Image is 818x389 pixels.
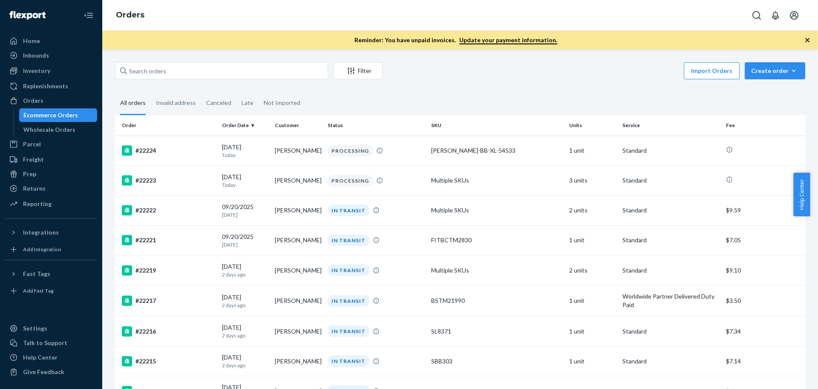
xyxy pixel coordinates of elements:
[80,7,97,24] button: Close Navigation
[566,115,619,136] th: Units
[428,115,566,136] th: SKU
[793,173,810,216] button: Help Center
[5,64,97,78] a: Inventory
[23,353,58,362] div: Help Center
[23,270,50,278] div: Fast Tags
[23,184,46,193] div: Returns
[122,296,215,306] div: #22217
[222,293,268,309] div: [DATE]
[222,332,268,339] p: 2 days ago
[264,92,300,114] div: Not Imported
[23,82,68,90] div: Replenishments
[328,325,369,337] div: IN TRANSIT
[222,173,268,189] div: [DATE]
[271,255,324,285] td: [PERSON_NAME]
[5,267,97,281] button: Fast Tags
[271,225,324,255] td: [PERSON_NAME]
[115,62,328,79] input: Search orders
[566,195,619,225] td: 2 units
[271,136,324,165] td: [PERSON_NAME]
[622,236,719,244] p: Standard
[23,200,52,208] div: Reporting
[622,327,719,336] p: Standard
[566,165,619,195] td: 3 units
[5,284,97,298] a: Add Fast Tag
[5,197,97,211] a: Reporting
[122,356,215,366] div: #22215
[431,357,562,366] div: SBB303
[19,108,98,122] a: Ecommerce Orders
[122,205,215,215] div: #22222
[748,7,765,24] button: Open Search Box
[222,203,268,218] div: 09/20/2025
[23,140,41,148] div: Parcel
[622,357,719,366] p: Standard
[222,323,268,339] div: [DATE]
[723,255,805,285] td: $9.10
[156,92,196,114] div: Invalid address
[334,67,382,75] div: Filter
[459,36,557,44] a: Update your payment information.
[242,92,253,114] div: Late
[751,67,799,75] div: Create order
[566,136,619,165] td: 1 unit
[5,365,97,379] button: Give Feedback
[23,111,78,119] div: Ecommerce Orders
[328,205,369,216] div: IN TRANSIT
[566,316,619,346] td: 1 unit
[23,170,36,178] div: Prep
[5,322,97,335] a: Settings
[222,271,268,278] p: 2 days ago
[328,145,373,157] div: PROCESSING
[271,316,324,346] td: [PERSON_NAME]
[23,51,49,60] div: Inbounds
[5,49,97,62] a: Inbounds
[219,115,271,136] th: Order Date
[23,96,43,105] div: Orders
[222,232,268,248] div: 09/20/2025
[328,295,369,307] div: IN TRANSIT
[5,34,97,48] a: Home
[622,292,719,309] p: Worldwide Partner Delivered Duty Paid
[5,153,97,166] a: Freight
[745,62,805,79] button: Create order
[431,146,562,155] div: [PERSON_NAME]-BB-XL-54533
[5,167,97,181] a: Prep
[9,11,46,20] img: Flexport logo
[222,302,268,309] p: 2 days ago
[115,115,219,136] th: Order
[5,243,97,256] a: Add Integration
[222,181,268,189] p: Today
[328,175,373,186] div: PROCESSING
[723,346,805,376] td: $7.14
[5,351,97,364] a: Help Center
[328,355,369,367] div: IN TRANSIT
[23,246,61,253] div: Add Integration
[786,7,803,24] button: Open account menu
[222,151,268,159] p: Today
[566,346,619,376] td: 1 unit
[271,195,324,225] td: [PERSON_NAME]
[333,62,383,79] button: Filter
[324,115,428,136] th: Status
[23,228,59,237] div: Integrations
[428,195,566,225] td: Multiple SKUs
[23,287,54,294] div: Add Fast Tag
[328,235,369,246] div: IN TRANSIT
[5,336,97,350] a: Talk to Support
[723,115,805,136] th: Fee
[23,155,44,164] div: Freight
[5,226,97,239] button: Integrations
[206,92,231,114] div: Canceled
[120,92,146,115] div: All orders
[271,165,324,195] td: [PERSON_NAME]
[222,241,268,248] p: [DATE]
[622,146,719,155] p: Standard
[5,94,97,107] a: Orders
[222,362,268,369] p: 2 days ago
[428,165,566,195] td: Multiple SKUs
[23,324,47,333] div: Settings
[222,211,268,218] p: [DATE]
[122,265,215,276] div: #22219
